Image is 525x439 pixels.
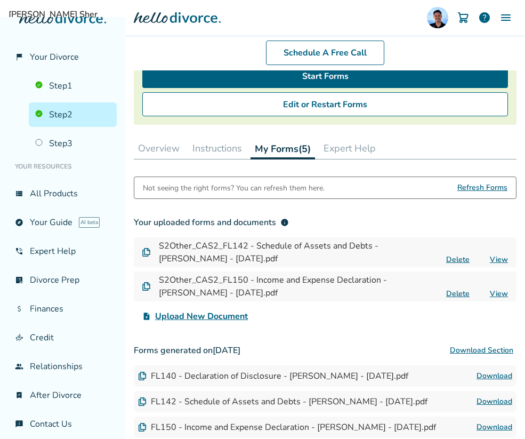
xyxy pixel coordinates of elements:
[29,102,117,127] a: Step2
[142,248,150,257] img: Document
[9,181,117,206] a: view_listAll Products
[15,333,23,342] span: finance_mode
[9,354,117,379] a: groupRelationships
[138,372,147,380] img: Document
[138,421,436,433] div: FL150 - Income and Expense Declaration - [PERSON_NAME] - [DATE].pdf
[319,138,380,159] button: Expert Help
[134,216,289,229] div: Your uploaded forms and documents
[251,138,315,159] button: My Forms(5)
[9,325,117,350] a: finance_modeCredit
[15,362,23,371] span: group
[9,412,117,436] a: chat_infoContact Us
[29,131,117,156] a: Step3
[15,276,23,284] span: list_alt_check
[9,239,117,264] a: phone_in_talkExpert Help
[9,156,117,177] li: Your Resources
[138,423,147,432] img: Document
[159,240,439,265] h4: S2Other_CAS2_FL142 - Schedule of Assets and Debts - [PERSON_NAME] - [DATE].pdf
[155,310,248,323] span: Upload New Document
[15,391,23,400] span: bookmark_check
[457,177,507,198] span: Refresh Forms
[143,177,325,198] div: Not seeing the right forms? You can refresh them here.
[188,138,246,159] button: Instructions
[280,218,289,227] span: info
[476,370,512,382] a: Download
[134,138,184,159] button: Overview
[15,420,23,428] span: chat_info
[490,289,508,299] a: View
[15,305,23,313] span: attach_money
[15,218,23,227] span: explore
[266,41,384,65] a: Schedule A Free Call
[30,51,79,63] span: Your Divorce
[490,254,508,265] a: View
[478,11,491,24] a: help
[134,340,516,361] h3: Forms generated on [DATE]
[447,340,516,361] button: Download Section
[9,268,117,292] a: list_alt_checkDivorce Prep
[9,210,117,235] a: exploreYour GuideAI beta
[443,254,473,265] button: Delete
[15,53,23,61] span: flag_2
[9,9,516,20] span: [PERSON_NAME] Sher
[9,297,117,321] a: attach_moneyFinances
[142,312,151,321] span: upload_file
[29,74,117,98] a: Step1
[138,396,427,408] div: FL142 - Schedule of Assets and Debts - [PERSON_NAME] - [DATE].pdf
[499,11,512,24] img: Menu
[142,282,150,291] img: Document
[159,274,439,299] h4: S2Other_CAS2_FL150 - Income and Expense Declaration - [PERSON_NAME] - [DATE].pdf
[142,65,508,88] a: Start Forms
[9,45,117,69] a: flag_2Your Divorce
[138,370,408,382] div: FL140 - Declaration of Disclosure - [PERSON_NAME] - [DATE].pdf
[9,383,117,408] a: bookmark_checkAfter Divorce
[457,11,470,24] img: Cart
[443,288,473,299] button: Delete
[15,247,23,256] span: phone_in_talk
[138,397,147,406] img: Document
[472,388,525,439] iframe: Chat Widget
[142,92,508,117] button: Edit or Restart Forms
[79,217,100,228] span: AI beta
[15,189,23,198] span: view_list
[427,7,448,28] img: Omar Sher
